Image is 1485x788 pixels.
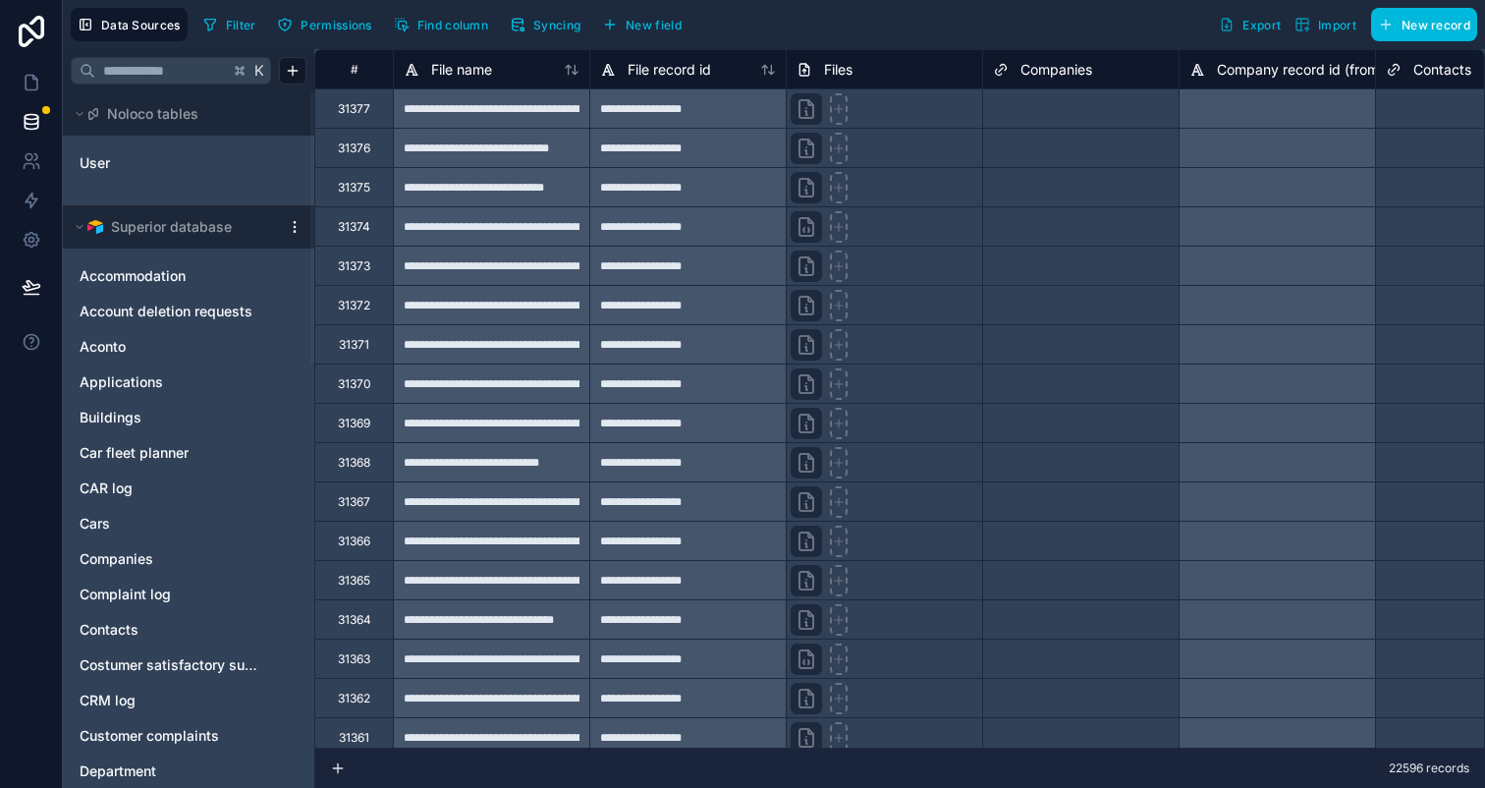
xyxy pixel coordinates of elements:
span: Find column [417,18,488,32]
button: New record [1371,8,1477,41]
a: Applications [80,372,258,392]
a: User [80,153,239,173]
a: New record [1363,8,1477,41]
div: CRM log [71,685,306,716]
div: 31371 [339,337,369,353]
span: Files [824,60,852,80]
button: Filter [195,10,263,39]
div: Contacts [71,614,306,646]
button: New field [595,10,688,39]
span: Contacts [1413,60,1471,80]
div: 31362 [338,691,370,706]
div: Cars [71,508,306,539]
a: Aconto [80,337,258,357]
div: 31375 [338,180,370,196]
div: Account deletion requests [71,296,306,327]
span: Export [1242,18,1281,32]
div: User [71,147,306,179]
a: Contacts [80,620,258,640]
button: Airtable LogoSuperior database [71,213,279,241]
div: # [330,62,378,77]
span: File record id [628,60,711,80]
span: CRM log [80,691,136,710]
div: 31364 [338,612,371,628]
span: Complaint log [80,585,171,604]
span: Noloco tables [107,104,198,124]
a: Costumer satisfactory survey [80,655,258,675]
div: Accommodation [71,260,306,292]
div: 31376 [338,141,370,156]
span: Buildings [80,408,141,427]
div: 31367 [338,494,370,510]
a: Buildings [80,408,258,427]
span: K [252,64,266,78]
span: Superior database [111,217,232,237]
div: 31377 [338,101,370,117]
div: Costumer satisfactory survey [71,649,306,681]
span: Accommodation [80,266,186,286]
span: Companies [1020,60,1092,80]
span: Companies [80,549,153,569]
div: Department [71,756,306,787]
span: Import [1318,18,1356,32]
a: Permissions [270,10,386,39]
a: Accommodation [80,266,258,286]
span: User [80,153,110,173]
div: 31366 [338,534,370,549]
a: Car fleet planner [80,443,258,463]
div: 31361 [339,730,369,746]
span: Company record id (from Companies) [1217,60,1459,80]
button: Data Sources [71,8,188,41]
div: CAR log [71,473,306,504]
span: Permissions [301,18,371,32]
span: Department [80,761,156,781]
div: Aconto [71,331,306,363]
div: Buildings [71,402,306,433]
span: Applications [80,372,163,392]
a: Complaint log [80,585,258,604]
div: 31363 [338,651,370,667]
a: Customer complaints [80,726,258,746]
button: Syncing [503,10,587,39]
a: Account deletion requests [80,302,258,321]
span: Contacts [80,620,138,640]
span: Syncing [533,18,580,32]
span: Account deletion requests [80,302,252,321]
div: Customer complaints [71,720,306,752]
div: Complaint log [71,579,306,610]
span: New record [1402,18,1470,32]
button: Import [1288,8,1363,41]
span: 22596 records [1389,760,1469,776]
img: Airtable Logo [87,219,103,235]
div: 31365 [338,573,370,589]
button: Noloco tables [71,100,295,128]
button: Permissions [270,10,378,39]
span: Data Sources [101,18,181,32]
div: Companies [71,543,306,575]
div: Car fleet planner [71,437,306,469]
a: Companies [80,549,258,569]
span: Customer complaints [80,726,219,746]
button: Find column [387,10,495,39]
button: Export [1212,8,1288,41]
div: 31369 [338,416,370,431]
a: Syncing [503,10,595,39]
div: Applications [71,366,306,398]
div: 31372 [338,298,370,313]
span: CAR log [80,478,133,498]
div: 31368 [338,455,370,471]
a: CAR log [80,478,258,498]
span: Aconto [80,337,126,357]
span: New field [626,18,682,32]
a: Department [80,761,258,781]
a: Cars [80,514,258,534]
a: CRM log [80,691,258,710]
span: File name [431,60,492,80]
div: 31373 [338,258,370,274]
span: Cars [80,514,110,534]
div: 31370 [338,376,371,392]
span: Filter [226,18,256,32]
div: 31374 [338,219,370,235]
span: Car fleet planner [80,443,189,463]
